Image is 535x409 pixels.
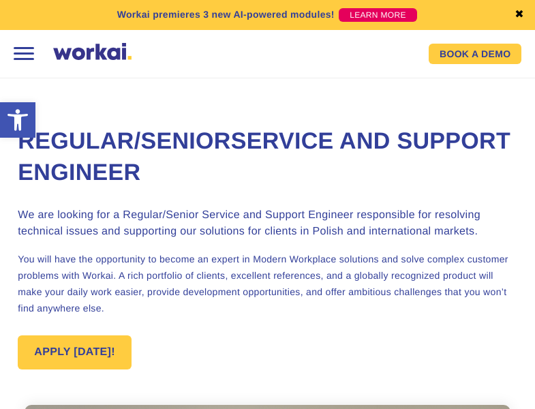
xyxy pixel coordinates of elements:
a: APPLY [DATE]! [18,335,132,369]
span: Service and Support Engineer [18,128,510,185]
span: Regular/Senior [18,128,230,154]
a: ✖ [515,10,524,20]
a: LEARN MORE [339,8,417,22]
p: Workai premieres 3 new AI-powered modules! [117,7,335,22]
h3: We are looking for a Regular/Senior Service and Support Engineer responsible for resolving techni... [18,207,517,240]
span: You will have the opportunity to become an expert in Modern Workplace solutions and solve complex... [18,254,508,314]
a: BOOK A DEMO [429,44,521,64]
